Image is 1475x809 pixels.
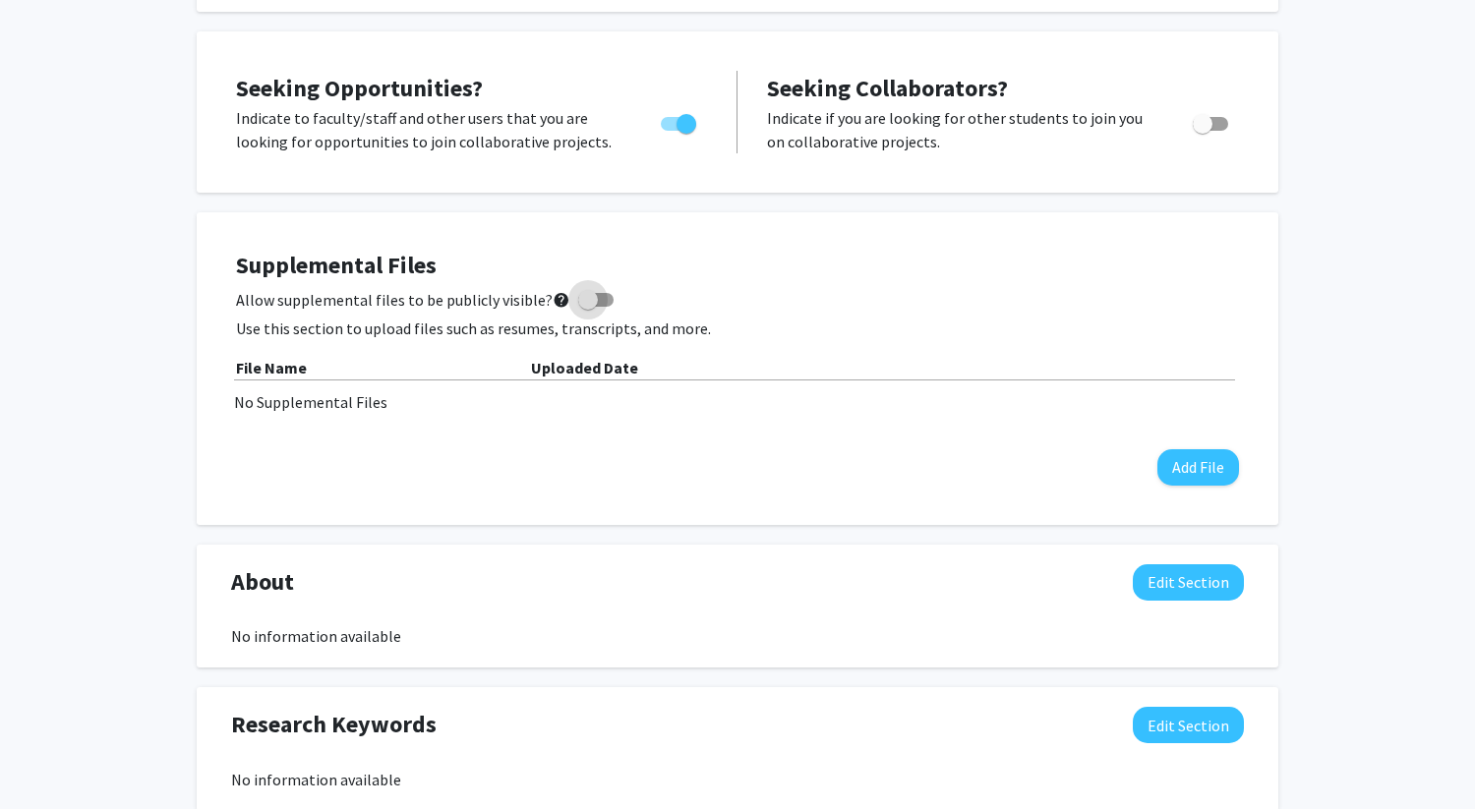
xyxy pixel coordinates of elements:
div: No Supplemental Files [234,390,1241,414]
span: Seeking Collaborators? [767,73,1008,103]
iframe: Chat [15,721,84,794]
div: No information available [231,624,1244,648]
div: No information available [231,768,1244,791]
span: Seeking Opportunities? [236,73,483,103]
button: Edit Research Keywords [1133,707,1244,743]
mat-icon: help [553,288,570,312]
button: Add File [1157,449,1239,486]
b: Uploaded Date [531,358,638,377]
p: Indicate if you are looking for other students to join you on collaborative projects. [767,106,1155,153]
div: Toggle [1185,106,1239,136]
h4: Supplemental Files [236,252,1239,280]
b: File Name [236,358,307,377]
div: Toggle [653,106,707,136]
span: Research Keywords [231,707,437,742]
p: Indicate to faculty/staff and other users that you are looking for opportunities to join collabor... [236,106,623,153]
span: Allow supplemental files to be publicly visible? [236,288,570,312]
p: Use this section to upload files such as resumes, transcripts, and more. [236,317,1239,340]
span: About [231,564,294,600]
button: Edit About [1133,564,1244,601]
